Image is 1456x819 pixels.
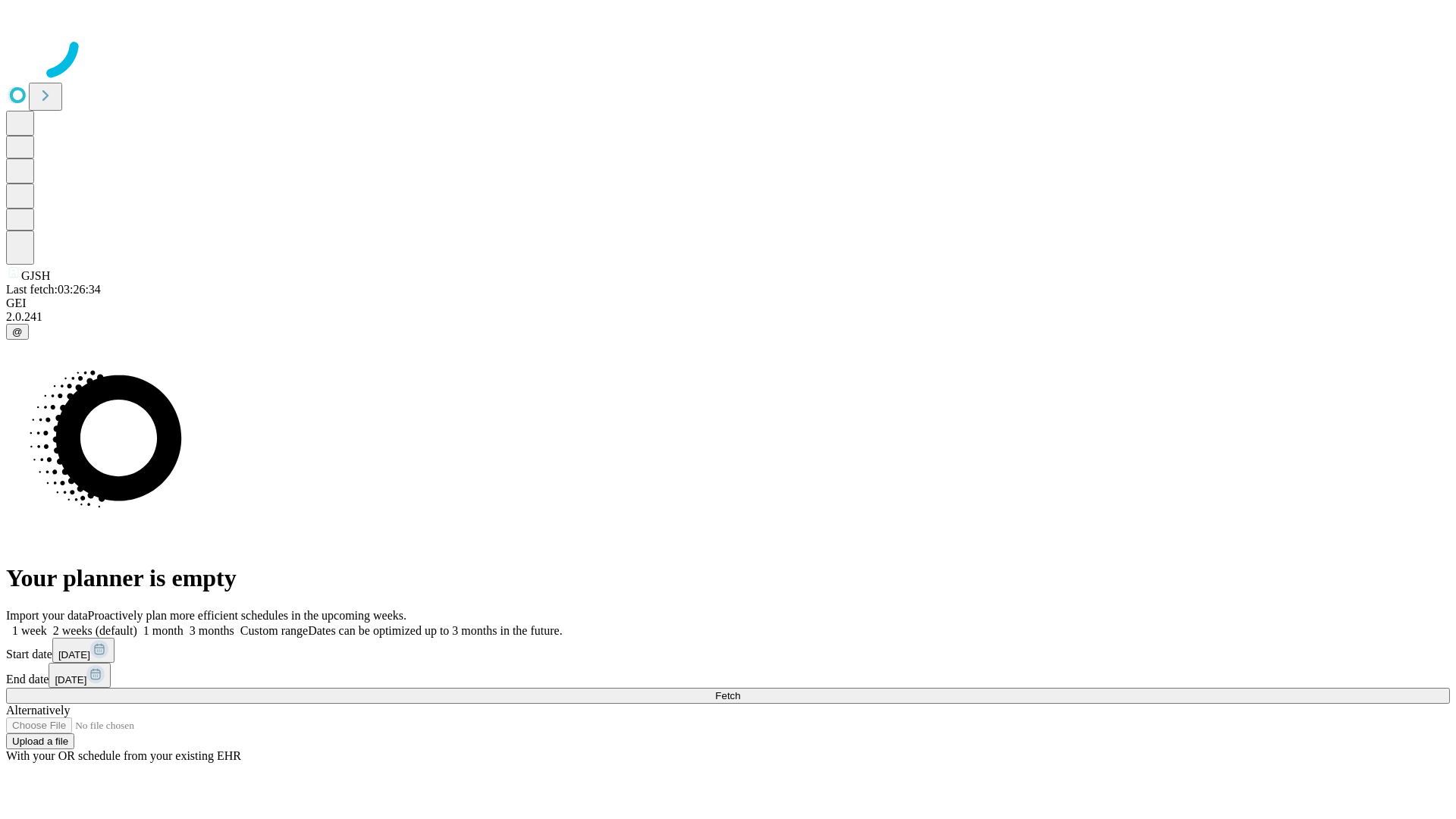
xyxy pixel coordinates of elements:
[190,624,234,637] span: 3 months
[240,624,308,637] span: Custom range
[6,324,29,340] button: @
[21,269,50,282] span: GJSH
[6,283,101,296] span: Last fetch: 03:26:34
[715,690,740,701] span: Fetch
[53,624,137,637] span: 2 weeks (default)
[58,649,90,661] span: [DATE]
[88,609,406,622] span: Proactively plan more efficient schedules in the upcoming weeks.
[55,674,86,686] span: [DATE]
[52,638,115,663] button: [DATE]
[12,624,47,637] span: 1 week
[6,733,74,749] button: Upload a file
[308,624,562,637] span: Dates can be optimized up to 3 months in the future.
[6,297,1450,310] div: GEI
[143,624,184,637] span: 1 month
[6,638,1450,663] div: Start date
[6,609,88,622] span: Import your data
[6,749,241,762] span: With your OR schedule from your existing EHR
[6,663,1450,688] div: End date
[49,663,111,688] button: [DATE]
[6,564,1450,592] h1: Your planner is empty
[12,326,23,337] span: @
[6,688,1450,704] button: Fetch
[6,310,1450,324] div: 2.0.241
[6,704,70,717] span: Alternatively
